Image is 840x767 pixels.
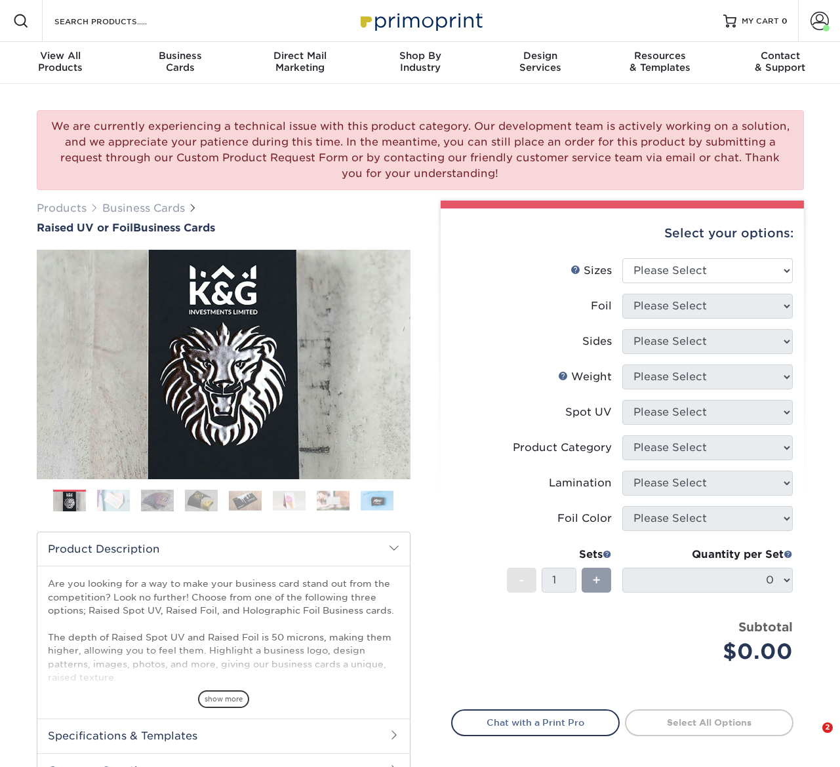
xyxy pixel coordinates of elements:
div: Spot UV [565,404,612,420]
div: Cards [120,50,240,73]
strong: Subtotal [738,619,793,634]
input: SEARCH PRODUCTS..... [53,13,181,29]
img: Business Cards 06 [273,490,306,511]
div: Sets [507,547,612,562]
span: Design [480,50,600,62]
div: We are currently experiencing a technical issue with this product category. Our development team ... [37,110,804,190]
div: Product Category [513,440,612,456]
span: 0 [782,16,788,26]
span: Resources [600,50,720,62]
img: Business Cards 05 [229,490,262,511]
span: Contact [720,50,840,62]
div: & Support [720,50,840,73]
img: Business Cards 03 [141,489,174,512]
span: Shop By [360,50,480,62]
div: Foil Color [557,511,612,526]
a: Contact& Support [720,42,840,84]
div: Sizes [570,263,612,279]
img: Raised UV or Foil 01 [37,178,410,551]
div: Services [480,50,600,73]
a: Raised UV or FoilBusiness Cards [37,222,410,234]
a: DesignServices [480,42,600,84]
span: 2 [822,722,833,733]
a: Resources& Templates [600,42,720,84]
span: + [592,570,601,590]
div: Lamination [549,475,612,491]
img: Business Cards 07 [317,490,350,511]
span: - [519,570,525,590]
div: $0.00 [632,636,793,667]
img: Business Cards 04 [185,489,218,512]
div: Quantity per Set [622,547,793,562]
img: Business Cards 08 [361,490,393,511]
div: Industry [360,50,480,73]
span: Direct Mail [240,50,360,62]
span: show more [198,690,249,708]
h2: Specifications & Templates [37,718,410,753]
div: & Templates [600,50,720,73]
div: Foil [591,298,612,314]
div: Select your options: [451,208,793,258]
span: MY CART [742,16,779,27]
img: Business Cards 02 [97,489,130,512]
span: Raised UV or Foil [37,222,133,234]
a: BusinessCards [120,42,240,84]
div: Marketing [240,50,360,73]
a: Products [37,202,87,214]
a: Select All Options [625,709,793,736]
img: Business Cards 01 [53,485,86,518]
span: Business [120,50,240,62]
h1: Business Cards [37,222,410,234]
img: Primoprint [355,7,486,35]
a: Business Cards [102,202,185,214]
div: Weight [558,369,612,385]
iframe: Intercom live chat [795,722,827,754]
div: Sides [582,334,612,349]
a: Chat with a Print Pro [451,709,620,736]
a: Shop ByIndustry [360,42,480,84]
a: Direct MailMarketing [240,42,360,84]
h2: Product Description [37,532,410,566]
